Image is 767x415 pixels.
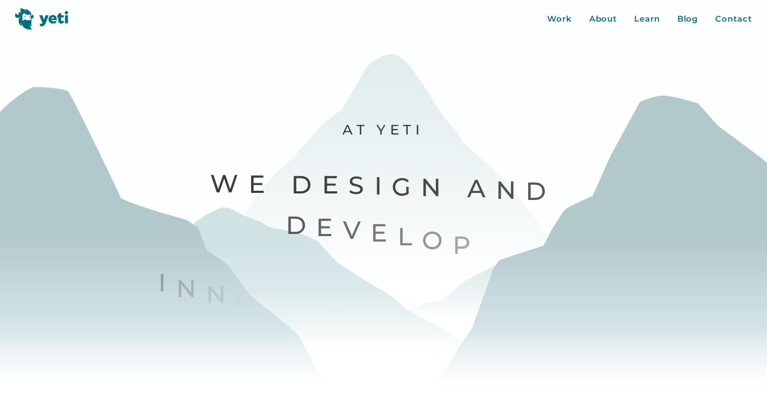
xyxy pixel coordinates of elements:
span: n [176,272,206,304]
a: Blog [677,13,698,25]
a: Work [547,13,572,25]
a: Learn [634,13,660,25]
img: Yeti logo [15,8,69,30]
span: I [158,266,176,299]
span: n [206,278,236,310]
p: At Yeti [157,121,610,138]
span: o [236,284,266,316]
a: Contact [715,13,751,25]
a: About [589,13,617,25]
